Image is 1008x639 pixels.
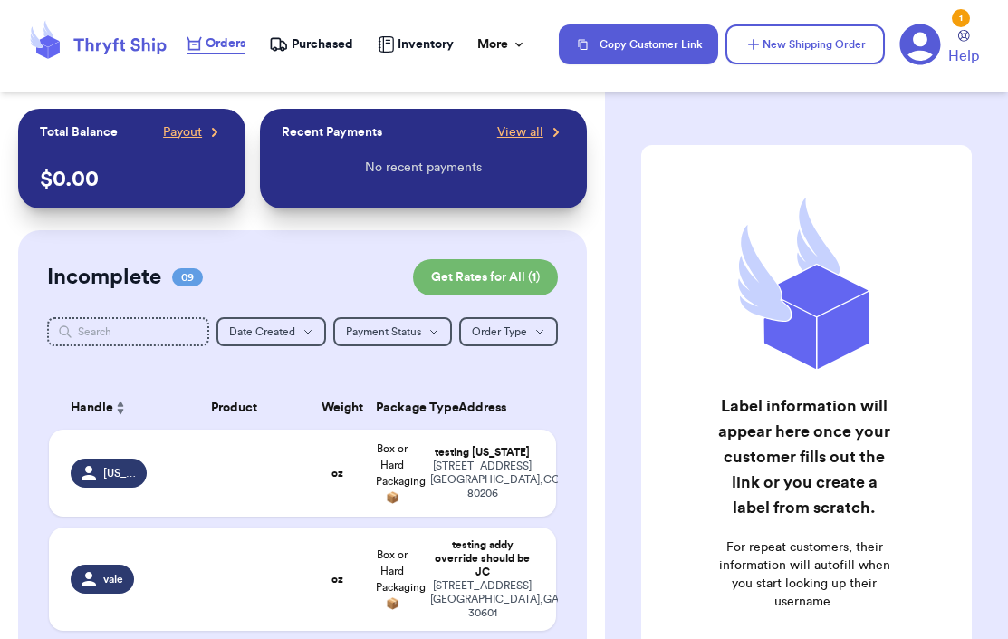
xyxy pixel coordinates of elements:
button: Copy Customer Link [559,24,718,64]
span: Date Created [229,326,295,337]
div: testing addy override should be JC [430,538,534,579]
span: Purchased [292,35,353,53]
p: No recent payments [365,159,482,177]
div: [STREET_ADDRESS] [GEOGRAPHIC_DATA] , CO 80206 [430,460,534,500]
span: Handle [71,399,113,418]
h2: Incomplete [47,263,161,292]
div: testing [US_STATE] [430,446,534,460]
a: Inventory [378,35,454,53]
p: Total Balance [40,123,118,141]
div: [STREET_ADDRESS] [GEOGRAPHIC_DATA] , GA 30601 [430,579,534,620]
th: Package Type [365,386,419,430]
div: 1 [952,9,970,27]
span: Orders [206,34,245,53]
th: Address [419,386,556,430]
button: Payment Status [333,317,452,346]
span: vale [103,572,123,586]
a: View all [497,123,565,141]
strong: oz [331,468,343,479]
span: Box or Hard Packaging 📦 [376,443,426,503]
span: View all [497,123,543,141]
a: 1 [899,24,941,65]
th: Product [158,386,311,430]
span: Payout [163,123,202,141]
p: Recent Payments [282,123,382,141]
a: Orders [187,34,245,54]
strong: oz [331,574,343,585]
h2: Label information will appear here once your customer fills out the link or you create a label fr... [715,393,895,520]
span: 09 [172,268,203,286]
button: New Shipping Order [725,24,885,64]
p: $ 0.00 [40,165,224,194]
th: Weight [311,386,365,430]
span: [US_STATE] [103,466,136,480]
div: More [477,35,526,53]
button: Order Type [459,317,558,346]
p: For repeat customers, their information will autofill when you start looking up their username. [715,538,895,611]
a: Payout [163,123,224,141]
span: Inventory [398,35,454,53]
span: Order Type [472,326,527,337]
button: Get Rates for All (1) [413,259,558,295]
button: Sort ascending [113,397,128,419]
a: Purchased [269,35,353,53]
input: Search [47,317,209,346]
a: Help [948,30,979,67]
button: Date Created [216,317,326,346]
span: Payment Status [346,326,421,337]
span: Box or Hard Packaging 📦 [376,549,426,609]
span: Help [948,45,979,67]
